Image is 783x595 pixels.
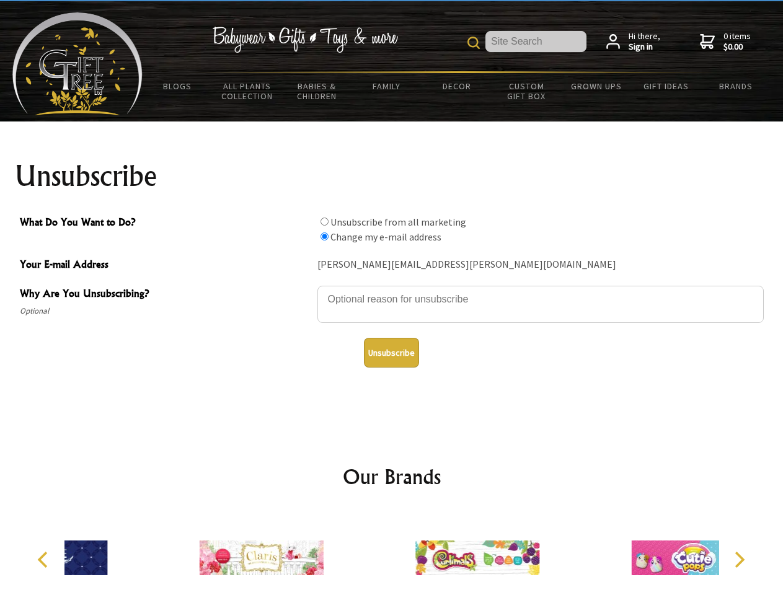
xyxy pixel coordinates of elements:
span: Optional [20,304,311,319]
a: BLOGS [143,73,213,99]
input: Site Search [485,31,586,52]
span: What Do You Want to Do? [20,214,311,232]
label: Unsubscribe from all marketing [330,216,466,228]
input: What Do You Want to Do? [321,232,329,240]
span: Hi there, [629,31,660,53]
img: Babyware - Gifts - Toys and more... [12,12,143,115]
textarea: Why Are You Unsubscribing? [317,286,764,323]
a: Gift Ideas [631,73,701,99]
input: What Do You Want to Do? [321,218,329,226]
a: Family [352,73,422,99]
strong: Sign in [629,42,660,53]
strong: $0.00 [723,42,751,53]
button: Next [725,546,753,573]
a: Decor [422,73,492,99]
img: product search [467,37,480,49]
button: Previous [31,546,58,573]
div: [PERSON_NAME][EMAIL_ADDRESS][PERSON_NAME][DOMAIN_NAME] [317,255,764,275]
a: All Plants Collection [213,73,283,109]
a: Brands [701,73,771,99]
a: 0 items$0.00 [700,31,751,53]
a: Custom Gift Box [492,73,562,109]
img: Babywear - Gifts - Toys & more [212,27,398,53]
span: 0 items [723,30,751,53]
h2: Our Brands [25,462,759,491]
a: Grown Ups [561,73,631,99]
a: Babies & Children [282,73,352,109]
span: Your E-mail Address [20,257,311,275]
h1: Unsubscribe [15,161,769,191]
span: Why Are You Unsubscribing? [20,286,311,304]
button: Unsubscribe [364,338,419,368]
a: Hi there,Sign in [606,31,660,53]
label: Change my e-mail address [330,231,441,243]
